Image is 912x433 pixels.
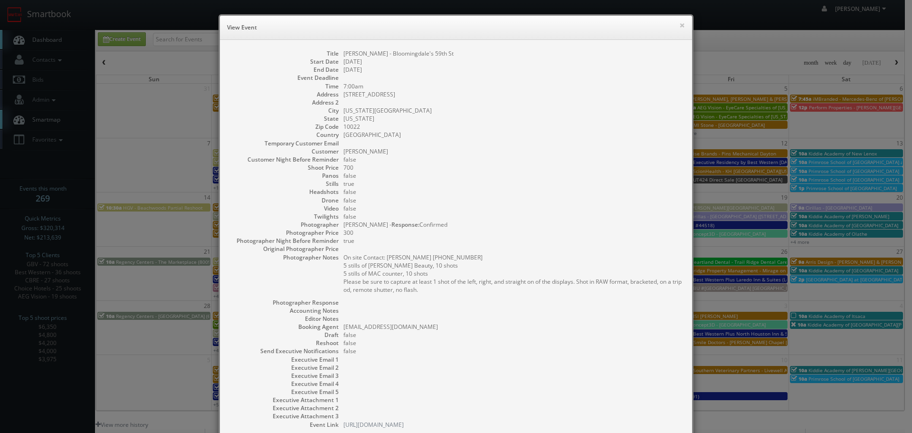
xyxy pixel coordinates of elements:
[229,412,339,420] dt: Executive Attachment 3
[391,221,419,229] b: Response:
[343,339,683,347] dd: false
[229,131,339,139] dt: Country
[229,123,339,131] dt: Zip Code
[229,139,339,147] dt: Temporary Customer Email
[343,180,683,188] dd: true
[229,98,339,106] dt: Address 2
[343,90,683,98] dd: [STREET_ADDRESS]
[229,380,339,388] dt: Executive Email 4
[343,106,683,115] dd: [US_STATE][GEOGRAPHIC_DATA]
[229,245,339,253] dt: Original Photographer Price
[229,196,339,204] dt: Drone
[229,204,339,212] dt: Video
[343,323,683,331] dd: [EMAIL_ADDRESS][DOMAIN_NAME]
[229,237,339,245] dt: Photographer Night Before Reminder
[229,347,339,355] dt: Send Executive Notifications
[229,106,339,115] dt: City
[343,155,683,164] dd: false
[229,307,339,315] dt: Accounting Notes
[343,172,683,180] dd: false
[229,315,339,323] dt: Editor Notes
[229,421,339,429] dt: Event Link
[229,364,339,372] dt: Executive Email 2
[343,229,683,237] dd: 300
[229,396,339,404] dt: Executive Attachment 1
[229,66,339,74] dt: End Date
[343,123,683,131] dd: 10022
[229,229,339,237] dt: Photographer Price
[343,164,683,172] dd: 700
[343,115,683,123] dd: [US_STATE]
[229,188,339,196] dt: Headshots
[229,253,339,261] dt: Photographer Notes
[343,421,404,429] a: [URL][DOMAIN_NAME]
[343,331,683,339] dd: false
[343,188,683,196] dd: false
[229,115,339,123] dt: State
[679,22,685,29] button: ×
[229,212,339,221] dt: Twilights
[229,356,339,364] dt: Executive Email 1
[343,49,683,58] dd: [PERSON_NAME] - Bloomingdale's 59th St
[343,253,683,294] pre: On site Contact: [PERSON_NAME] [PHONE_NUMBER] 5 stills of [PERSON_NAME] Beauty, 10 shots 5 stills...
[229,74,339,82] dt: Event Deadline
[229,339,339,347] dt: Reshoot
[229,164,339,172] dt: Shoot Price
[229,82,339,90] dt: Time
[343,221,683,229] dd: [PERSON_NAME] - Confirmed
[229,331,339,339] dt: Draft
[229,58,339,66] dt: Start Date
[229,323,339,331] dt: Booking Agent
[343,82,683,90] dd: 7:00am
[343,237,683,245] dd: true
[229,147,339,155] dt: Customer
[229,388,339,396] dt: Executive Email 5
[343,347,683,355] dd: false
[227,23,685,32] h6: View Event
[343,66,683,74] dd: [DATE]
[343,131,683,139] dd: [GEOGRAPHIC_DATA]
[229,180,339,188] dt: Stills
[229,49,339,58] dt: Title
[229,221,339,229] dt: Photographer
[343,196,683,204] dd: false
[229,155,339,164] dt: Customer Night Before Reminder
[229,172,339,180] dt: Panos
[229,298,339,307] dt: Photographer Response
[343,147,683,155] dd: [PERSON_NAME]
[343,204,683,212] dd: false
[343,212,683,221] dd: false
[343,58,683,66] dd: [DATE]
[229,90,339,98] dt: Address
[229,404,339,412] dt: Executive Attachment 2
[229,372,339,380] dt: Executive Email 3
